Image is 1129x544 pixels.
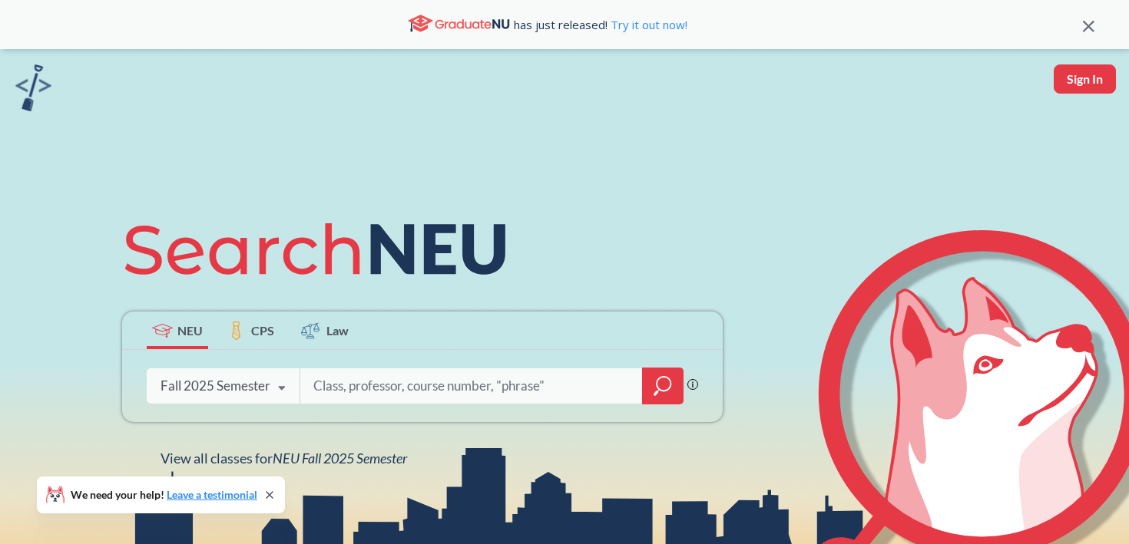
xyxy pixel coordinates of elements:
span: NEU Fall 2025 Semester [273,450,407,467]
span: View all classes for [161,450,407,467]
button: Sign In [1054,64,1116,94]
span: CPS [251,321,274,339]
img: sandbox logo [15,64,51,111]
a: Leave a testimonial [167,488,257,501]
span: Law [326,321,349,339]
div: magnifying glass [642,368,684,404]
div: Fall 2025 Semester [161,378,270,394]
span: We need your help! [71,490,257,500]
input: Class, professor, course number, "phrase" [312,370,631,402]
a: sandbox logo [15,64,51,116]
svg: magnifying glass [654,375,672,397]
span: NEU [177,321,203,339]
span: has just released! [514,16,687,33]
a: Try it out now! [608,17,687,32]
